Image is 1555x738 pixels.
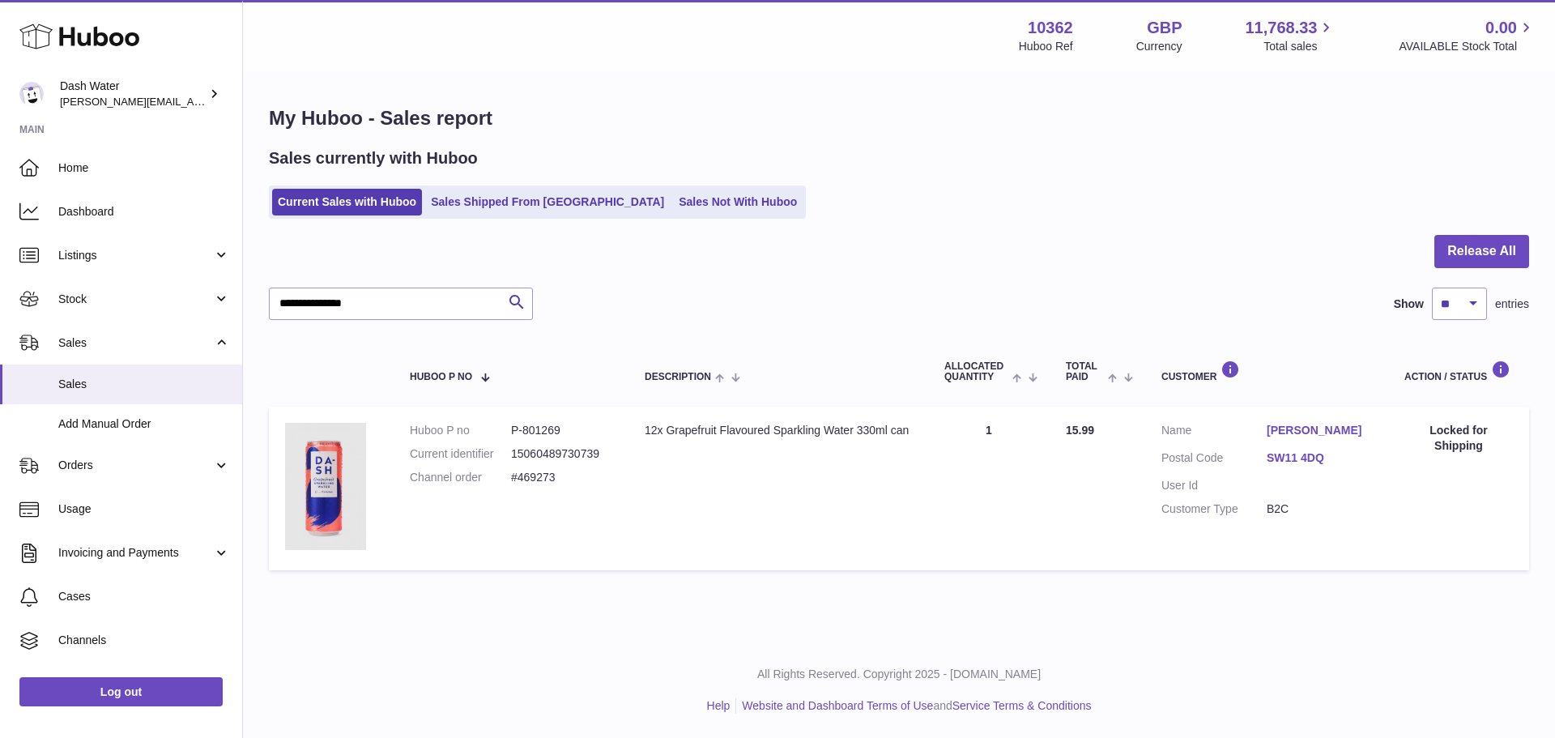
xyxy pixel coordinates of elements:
[285,423,366,550] img: 103621724231836.png
[928,407,1050,570] td: 1
[58,416,230,432] span: Add Manual Order
[1161,478,1267,493] dt: User Id
[58,377,230,392] span: Sales
[58,458,213,473] span: Orders
[58,545,213,561] span: Invoicing and Payments
[1267,423,1372,438] a: [PERSON_NAME]
[1066,361,1104,382] span: Total paid
[1161,501,1267,517] dt: Customer Type
[645,372,711,382] span: Description
[1161,450,1267,470] dt: Postal Code
[19,677,223,706] a: Log out
[1136,39,1182,54] div: Currency
[19,82,44,106] img: james@dash-water.com
[1245,17,1336,54] a: 11,768.33 Total sales
[1267,450,1372,466] a: SW11 4DQ
[645,423,912,438] div: 12x Grapefruit Flavoured Sparkling Water 330ml can
[256,667,1542,682] p: All Rights Reserved. Copyright 2025 - [DOMAIN_NAME]
[58,589,230,604] span: Cases
[58,501,230,517] span: Usage
[58,248,213,263] span: Listings
[1394,296,1424,312] label: Show
[511,470,612,485] dd: #469273
[1161,423,1267,442] dt: Name
[511,446,612,462] dd: 15060489730739
[742,699,933,712] a: Website and Dashboard Terms of Use
[944,361,1008,382] span: ALLOCATED Quantity
[58,335,213,351] span: Sales
[58,633,230,648] span: Channels
[707,699,731,712] a: Help
[58,160,230,176] span: Home
[1404,360,1513,382] div: Action / Status
[58,292,213,307] span: Stock
[272,189,422,215] a: Current Sales with Huboo
[1267,501,1372,517] dd: B2C
[1495,296,1529,312] span: entries
[60,79,206,109] div: Dash Water
[1161,360,1372,382] div: Customer
[1263,39,1336,54] span: Total sales
[1434,235,1529,268] button: Release All
[673,189,803,215] a: Sales Not With Huboo
[410,372,472,382] span: Huboo P no
[1245,17,1317,39] span: 11,768.33
[410,446,511,462] dt: Current identifier
[1404,423,1513,454] div: Locked for Shipping
[952,699,1092,712] a: Service Terms & Conditions
[410,423,511,438] dt: Huboo P no
[58,204,230,220] span: Dashboard
[736,698,1091,714] li: and
[60,95,325,108] span: [PERSON_NAME][EMAIL_ADDRESS][DOMAIN_NAME]
[1019,39,1073,54] div: Huboo Ref
[410,470,511,485] dt: Channel order
[269,147,478,169] h2: Sales currently with Huboo
[1485,17,1517,39] span: 0.00
[1028,17,1073,39] strong: 10362
[269,105,1529,131] h1: My Huboo - Sales report
[1147,17,1182,39] strong: GBP
[425,189,670,215] a: Sales Shipped From [GEOGRAPHIC_DATA]
[1066,424,1094,437] span: 15.99
[511,423,612,438] dd: P-801269
[1399,39,1536,54] span: AVAILABLE Stock Total
[1399,17,1536,54] a: 0.00 AVAILABLE Stock Total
